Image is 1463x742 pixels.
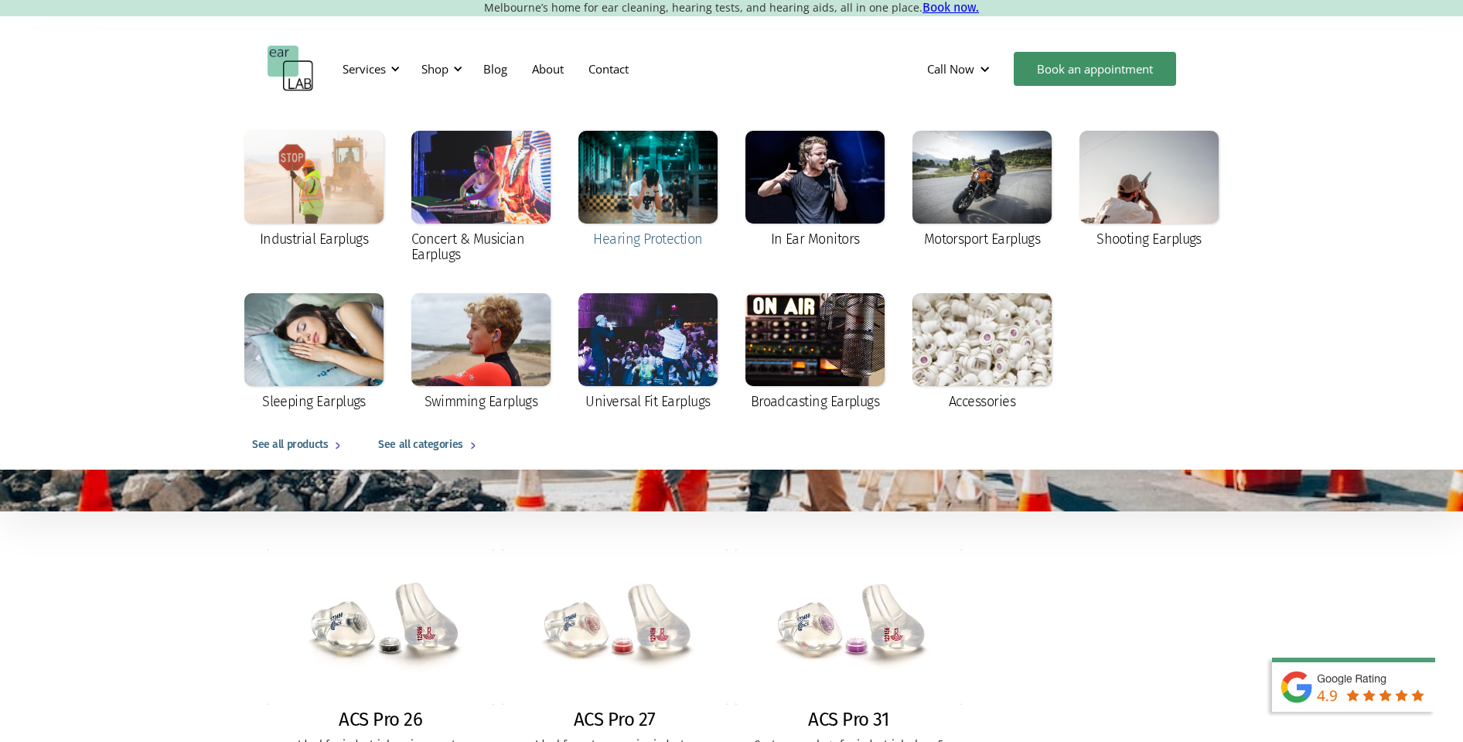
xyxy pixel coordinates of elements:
img: ACS Pro 31 [735,549,962,705]
h2: ACS Pro 26 [339,709,422,731]
div: Universal Fit Earplugs [585,394,710,409]
img: ACS Pro 27 [502,549,728,705]
h2: ACS Pro 31 [808,709,888,731]
div: Services [343,61,386,77]
a: Swimming Earplugs [404,286,558,420]
div: Call Now [915,46,1006,92]
a: In Ear Monitors [738,123,892,258]
div: In Ear Monitors [771,231,860,247]
div: Swimming Earplugs [425,394,538,409]
h2: ACS Pro 27 [574,709,656,731]
div: See all products [252,436,328,454]
a: Blog [471,46,520,91]
a: Broadcasting Earplugs [738,286,892,420]
div: Broadcasting Earplugs [751,394,880,409]
div: Shop [412,46,467,92]
a: About [520,46,576,91]
div: Shooting Earplugs [1096,231,1202,247]
div: Services [333,46,404,92]
a: Accessories [905,286,1059,420]
a: Universal Fit Earplugs [571,286,725,420]
a: Concert & Musician Earplugs [404,123,558,273]
a: Industrial Earplugs [237,123,391,258]
a: See all categories [363,420,497,470]
div: Shop [421,61,448,77]
a: Book an appointment [1014,52,1176,86]
a: Shooting Earplugs [1072,123,1226,258]
div: Industrial Earplugs [260,231,369,247]
div: See all categories [378,436,462,454]
div: Concert & Musician Earplugs [411,231,551,262]
img: ACS Pro 26 [268,549,494,705]
div: Motorsport Earplugs [924,231,1041,247]
a: home [268,46,314,92]
div: Hearing Protection [593,231,702,247]
div: Sleeping Earplugs [262,394,366,409]
a: See all products [237,420,363,470]
a: Contact [576,46,641,91]
div: Accessories [949,394,1015,409]
a: Motorsport Earplugs [905,123,1059,258]
a: Hearing Protection [571,123,725,258]
a: Sleeping Earplugs [237,286,391,420]
div: Call Now [927,61,974,77]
